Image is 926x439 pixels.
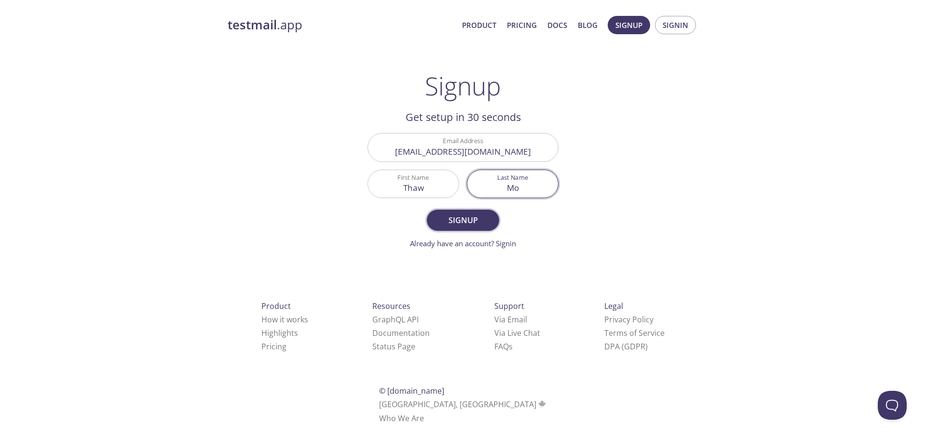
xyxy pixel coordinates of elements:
[410,239,516,248] a: Already have an account? Signin
[379,386,444,396] span: © [DOMAIN_NAME]
[427,210,499,231] button: Signup
[372,301,410,311] span: Resources
[604,328,665,338] a: Terms of Service
[507,19,537,31] a: Pricing
[425,71,501,100] h1: Signup
[261,341,286,352] a: Pricing
[379,399,547,410] span: [GEOGRAPHIC_DATA], [GEOGRAPHIC_DATA]
[228,16,277,33] strong: testmail
[615,19,642,31] span: Signup
[368,109,558,125] h2: Get setup in 30 seconds
[372,314,419,325] a: GraphQL API
[494,341,513,352] a: FAQ
[578,19,598,31] a: Blog
[608,16,650,34] button: Signup
[878,391,907,420] iframe: Help Scout Beacon - Open
[228,17,454,33] a: testmail.app
[437,213,489,227] span: Signup
[604,301,623,311] span: Legal
[494,301,524,311] span: Support
[261,314,308,325] a: How it works
[462,19,496,31] a: Product
[494,328,540,338] a: Via Live Chat
[372,341,415,352] a: Status Page
[547,19,567,31] a: Docs
[604,314,654,325] a: Privacy Policy
[372,328,430,338] a: Documentation
[604,341,648,352] a: DPA (GDPR)
[261,328,298,338] a: Highlights
[379,413,424,424] a: Who We Are
[663,19,688,31] span: Signin
[494,314,527,325] a: Via Email
[261,301,291,311] span: Product
[655,16,696,34] button: Signin
[509,341,513,352] span: s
